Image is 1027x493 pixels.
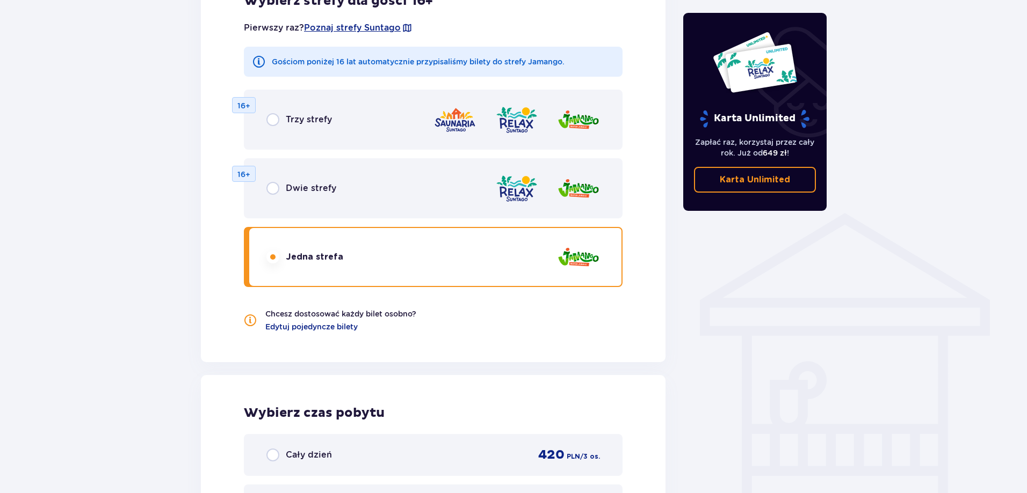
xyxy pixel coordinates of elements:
p: 16+ [237,169,250,180]
img: Dwie karty całoroczne do Suntago z napisem 'UNLIMITED RELAX', na białym tle z tropikalnymi liśćmi... [712,31,798,93]
p: 16+ [237,100,250,111]
p: Karta Unlimited [699,109,811,128]
img: Jamango [557,242,600,273]
p: Chcesz dostosować każdy bilet osobno? [265,308,416,319]
span: Trzy strefy [286,114,332,126]
p: Zapłać raz, korzystaj przez cały rok. Już od ! [694,137,816,158]
img: Jamango [557,105,600,135]
a: Poznaj strefy Suntago [304,22,401,34]
a: Karta Unlimited [694,167,816,193]
a: Edytuj pojedyncze bilety [265,321,358,332]
span: PLN [567,452,580,461]
p: Karta Unlimited [720,174,790,186]
h2: Wybierz czas pobytu [244,405,623,421]
img: Saunaria [433,105,476,135]
img: Relax [495,173,538,204]
span: Dwie strefy [286,182,336,194]
span: Jedna strefa [286,251,343,263]
p: Pierwszy raz? [244,22,413,34]
span: 420 [538,447,565,463]
span: / 3 os. [580,452,600,461]
span: 649 zł [763,149,787,157]
img: Relax [495,105,538,135]
span: Cały dzień [286,449,332,461]
p: Gościom poniżej 16 lat automatycznie przypisaliśmy bilety do strefy Jamango. [272,56,565,67]
img: Jamango [557,173,600,204]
